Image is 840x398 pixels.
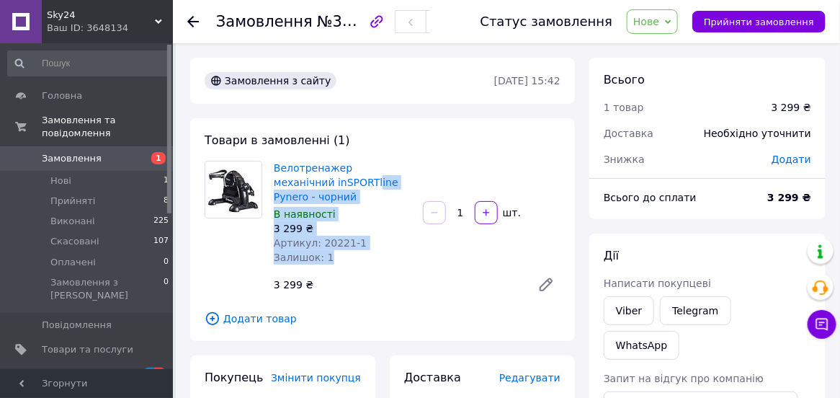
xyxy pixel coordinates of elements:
span: Дії [604,249,619,262]
button: Чат з покупцем [808,310,836,339]
a: Telegram [660,296,730,325]
div: Статус замовлення [481,14,613,29]
span: Прийняті [50,195,95,208]
span: Замовлення [216,13,313,30]
span: Виконані [50,215,95,228]
div: Повернутися назад [187,14,199,29]
span: Замовлення з [PERSON_NAME] [50,276,164,302]
a: WhatsApp [604,331,679,360]
span: 1 товар [604,102,644,113]
span: [DEMOGRAPHIC_DATA] [42,368,148,381]
span: Нове [633,16,659,27]
span: Додати [772,154,811,165]
span: 5 [143,368,155,380]
span: Повідомлення [42,319,112,332]
div: 3 299 ₴ [274,221,411,236]
span: Головна [42,89,82,102]
button: Прийняти замовлення [692,11,826,32]
span: Скасовані [50,235,99,248]
span: Написати покупцеві [604,278,711,289]
input: Пошук [7,50,170,76]
a: Редагувати [532,270,560,299]
span: 0 [164,256,169,269]
time: [DATE] 15:42 [494,75,560,87]
div: 3 299 ₴ [772,100,811,115]
span: Залишок: 1 [274,252,334,263]
span: Замовлення та повідомлення [42,114,173,140]
span: Прийняти замовлення [704,17,814,27]
a: Viber [604,296,654,325]
span: №366318821 [317,12,419,30]
span: Додати товар [205,311,560,327]
span: Всього до сплати [604,192,697,203]
span: Покупець [205,371,264,384]
span: В наявності [274,208,336,220]
span: Доставка [604,128,653,139]
span: Замовлення [42,152,102,165]
span: Всього [604,73,645,87]
span: Sky24 [47,9,155,22]
div: шт. [499,205,522,220]
span: Товари та послуги [42,343,133,356]
span: Нові [50,174,71,187]
span: Редагувати [499,372,560,384]
span: 8 [164,195,169,208]
span: 225 [153,215,169,228]
span: Артикул: 20221-1 [274,237,367,249]
span: Змінити покупця [271,372,361,384]
span: Оплачені [50,256,96,269]
span: 1 [154,368,166,380]
b: 3 299 ₴ [767,192,811,203]
span: Товари в замовленні (1) [205,133,350,147]
span: Доставка [404,371,461,384]
div: Необхідно уточнити [695,118,820,149]
span: 1 [151,152,166,164]
div: Ваш ID: 3648134 [47,22,173,35]
div: 3 299 ₴ [268,275,526,295]
span: 107 [153,235,169,248]
a: Велотренажер механічний inSPORTline Pynero - чорний [274,162,398,203]
span: Запит на відгук про компанію [604,373,764,384]
span: Знижка [604,154,645,165]
span: 1 [164,174,169,187]
span: 0 [164,276,169,302]
div: Замовлення з сайту [205,72,336,89]
img: Велотренажер механічний inSPORTline Pynero - чорний [205,162,262,218]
